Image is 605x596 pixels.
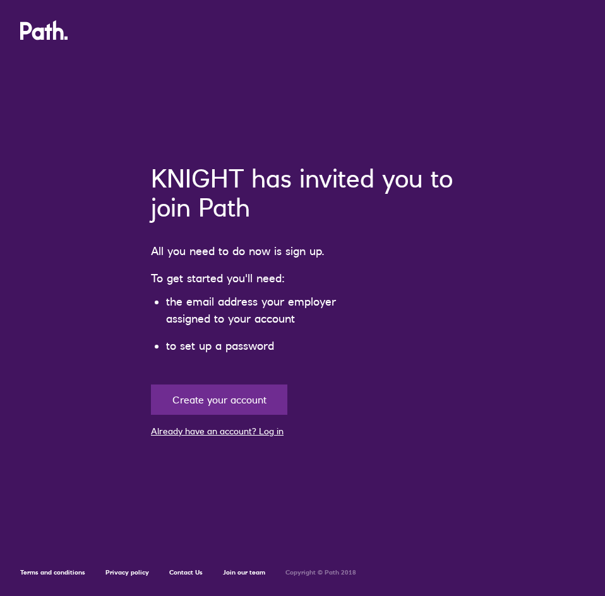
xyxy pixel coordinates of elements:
[166,293,378,327] li: the email address your employer assigned to your account
[151,426,284,437] a: Already have an account? Log in
[151,384,287,415] button: Create your account
[166,337,378,354] li: to set up a password
[20,568,85,576] a: Terms and conditions
[223,568,265,576] a: Join our team
[285,569,356,576] h6: Copyright © Path 2018
[169,568,203,576] a: Contact Us
[105,568,149,576] a: Privacy policy
[151,270,454,287] div: To get started you'll need:
[151,242,454,259] div: All you need to do now is sign up.
[151,164,454,222] div: KNIGHT has invited you to join Path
